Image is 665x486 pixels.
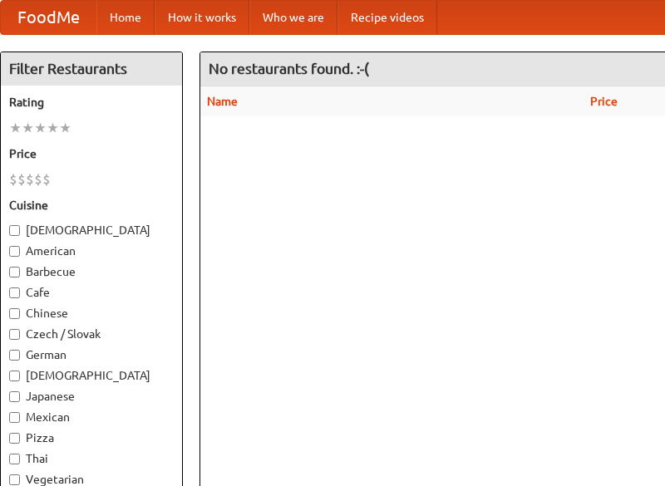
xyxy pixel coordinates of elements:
h5: Rating [9,94,174,110]
label: Thai [9,450,174,467]
a: FoodMe [1,1,96,34]
label: Czech / Slovak [9,326,174,342]
input: Vegetarian [9,474,20,485]
li: ★ [34,119,47,137]
label: Barbecue [9,263,174,280]
h5: Price [9,145,174,162]
li: $ [17,170,26,189]
input: Pizza [9,433,20,444]
input: German [9,350,20,361]
input: Barbecue [9,267,20,277]
label: German [9,346,174,363]
a: Home [96,1,155,34]
li: $ [9,170,17,189]
li: ★ [47,119,59,137]
ng-pluralize: No restaurants found. :-( [209,61,369,76]
a: Price [590,95,618,108]
li: $ [34,170,42,189]
label: Mexican [9,409,174,425]
li: $ [26,170,34,189]
h5: Cuisine [9,197,174,214]
label: [DEMOGRAPHIC_DATA] [9,367,174,384]
a: How it works [155,1,249,34]
input: Cafe [9,287,20,298]
label: Japanese [9,388,174,405]
a: Name [207,95,238,108]
li: ★ [59,119,71,137]
input: Mexican [9,412,20,423]
input: Chinese [9,308,20,319]
li: ★ [9,119,22,137]
input: [DEMOGRAPHIC_DATA] [9,225,20,236]
input: [DEMOGRAPHIC_DATA] [9,371,20,381]
label: Cafe [9,284,174,301]
a: Who we are [249,1,337,34]
a: Recipe videos [337,1,437,34]
input: Thai [9,454,20,464]
li: $ [42,170,51,189]
li: ★ [22,119,34,137]
label: Chinese [9,305,174,322]
label: Pizza [9,430,174,446]
label: American [9,243,174,259]
label: [DEMOGRAPHIC_DATA] [9,222,174,238]
input: Japanese [9,391,20,402]
input: Czech / Slovak [9,329,20,340]
h4: Filter Restaurants [1,52,182,86]
input: American [9,246,20,257]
